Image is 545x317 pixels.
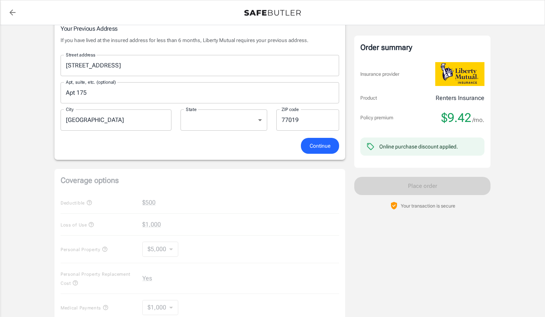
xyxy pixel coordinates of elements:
label: City [66,106,73,112]
span: $9.42 [441,110,471,125]
label: State [186,106,197,112]
p: Your transaction is secure [401,202,455,209]
img: Liberty Mutual [435,62,484,86]
p: Insurance provider [360,70,399,78]
img: Back to quotes [244,10,301,16]
span: Continue [310,141,330,151]
label: ZIP code [282,106,299,112]
div: Order summary [360,42,484,53]
a: back to quotes [5,5,20,20]
span: /mo. [472,115,484,125]
h6: Your Previous Address [61,24,339,33]
label: Apt, suite, etc. (optional) [66,79,116,85]
button: Continue [301,138,339,154]
label: Street address [66,52,95,58]
p: Policy premium [360,114,393,122]
div: Online purchase discount applied. [379,143,458,150]
p: Product [360,94,377,102]
p: Renters Insurance [436,94,484,103]
p: If you have lived at the insured address for less than 6 months, Liberty Mutual requires your pre... [61,36,339,44]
